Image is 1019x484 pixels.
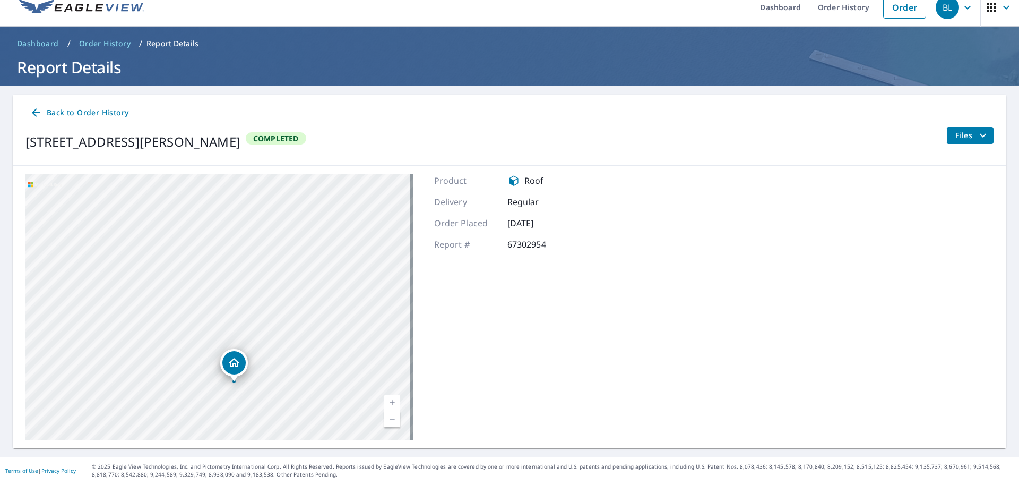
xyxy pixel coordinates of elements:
[434,217,498,230] p: Order Placed
[25,103,133,123] a: Back to Order History
[384,411,400,427] a: Current Level 18, Zoom Out
[146,38,198,49] p: Report Details
[139,37,142,50] li: /
[13,35,63,52] a: Dashboard
[92,463,1014,479] p: © 2025 Eagle View Technologies, Inc. and Pictometry International Corp. All Rights Reserved. Repo...
[507,238,571,251] p: 67302954
[434,196,498,208] p: Delivery
[5,467,38,474] a: Terms of Use
[17,38,59,49] span: Dashboard
[13,56,1006,78] h1: Report Details
[247,133,305,143] span: Completed
[434,174,498,187] p: Product
[79,38,131,49] span: Order History
[41,467,76,474] a: Privacy Policy
[507,174,571,187] div: Roof
[384,395,400,411] a: Current Level 18, Zoom In
[5,468,76,474] p: |
[25,132,240,151] div: [STREET_ADDRESS][PERSON_NAME]
[955,129,989,142] span: Files
[220,349,248,382] div: Dropped pin, building 1, Residential property, 1000 S Schley Ave Leedey, OK 73654
[434,238,498,251] p: Report #
[13,35,1006,52] nav: breadcrumb
[946,127,994,144] button: filesDropdownBtn-67302954
[507,217,571,230] p: [DATE]
[507,196,571,208] p: Regular
[67,37,71,50] li: /
[30,106,128,120] span: Back to Order History
[75,35,135,52] a: Order History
